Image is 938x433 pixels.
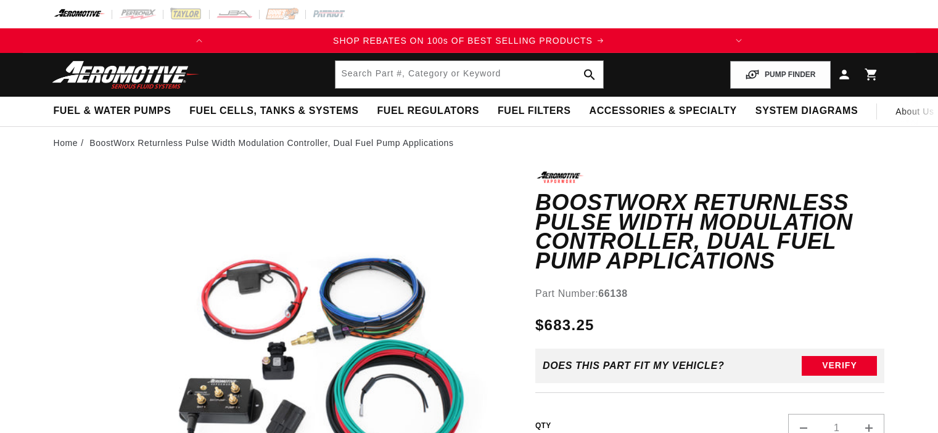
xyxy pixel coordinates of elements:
[535,286,885,302] div: Part Number:
[180,97,368,126] summary: Fuel Cells, Tanks & Systems
[212,34,726,47] a: SHOP REBATES ON 100s OF BEST SELLING PRODUCTS
[377,105,479,118] span: Fuel Regulators
[89,136,453,150] li: BoostWorx Returnless Pulse Width Modulation Controller, Dual Fuel Pump Applications
[54,136,885,150] nav: breadcrumbs
[535,193,885,270] h1: BoostWorx Returnless Pulse Width Modulation Controller, Dual Fuel Pump Applications
[335,61,603,88] input: Search by Part Number, Category or Keyword
[746,97,867,126] summary: System Diagrams
[189,105,358,118] span: Fuel Cells, Tanks & Systems
[726,28,751,53] button: Translation missing: en.sections.announcements.next_announcement
[802,356,877,376] button: Verify
[590,105,737,118] span: Accessories & Specialty
[895,107,934,116] span: About Us
[488,97,580,126] summary: Fuel Filters
[187,28,212,53] button: Translation missing: en.sections.announcements.previous_announcement
[498,105,571,118] span: Fuel Filters
[535,421,551,431] label: QTY
[54,136,78,150] a: Home
[333,36,593,46] span: SHOP REBATES ON 100s OF BEST SELLING PRODUCTS
[23,28,916,53] slideshow-component: Translation missing: en.sections.announcements.announcement_bar
[730,61,830,89] button: PUMP FINDER
[212,34,726,47] div: Announcement
[49,60,203,89] img: Aeromotive
[755,105,858,118] span: System Diagrams
[543,360,725,371] div: Does This part fit My vehicle?
[576,61,603,88] button: search button
[535,314,594,336] span: $683.25
[44,97,181,126] summary: Fuel & Water Pumps
[212,34,726,47] div: 1 of 2
[368,97,488,126] summary: Fuel Regulators
[598,288,628,299] strong: 66138
[54,105,171,118] span: Fuel & Water Pumps
[580,97,746,126] summary: Accessories & Specialty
